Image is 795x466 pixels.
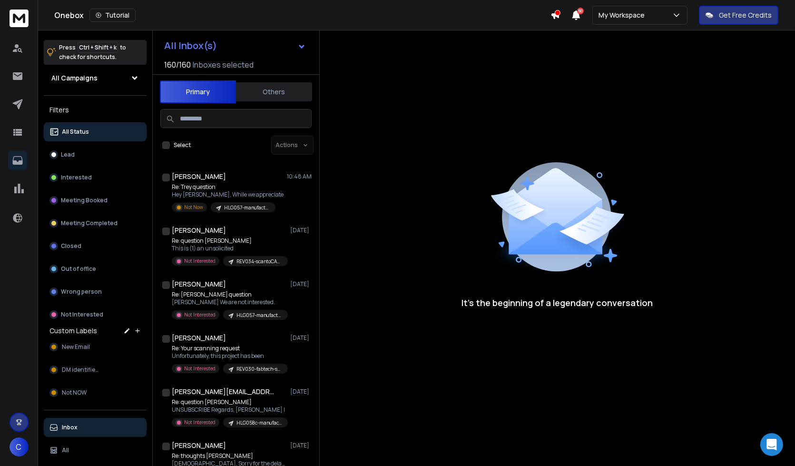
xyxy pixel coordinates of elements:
[172,237,286,245] p: Re: question [PERSON_NAME]
[44,337,147,357] button: New Email
[236,312,282,319] p: HLG057-manufacturing-coldlistrevival
[172,398,286,406] p: Re: question [PERSON_NAME]
[172,298,286,306] p: [PERSON_NAME] We are not interested.
[287,173,312,180] p: 10:48 AM
[172,279,226,289] h1: [PERSON_NAME]
[172,183,284,191] p: Re: Trey question
[78,42,118,53] span: Ctrl + Shift + k
[62,424,78,431] p: Inbox
[44,103,147,117] h3: Filters
[44,383,147,402] button: Not NOW
[172,406,286,414] p: UNSUBSCRIBE Regards, [PERSON_NAME] |
[44,145,147,164] button: Lead
[157,36,314,55] button: All Inbox(s)
[61,219,118,227] p: Meeting Completed
[236,81,312,102] button: Others
[174,141,191,149] label: Select
[164,59,191,70] span: 160 / 160
[172,191,284,198] p: Hey [PERSON_NAME], While we appreciate
[51,73,98,83] h1: All Campaigns
[160,80,236,103] button: Primary
[164,41,217,50] h1: All Inbox(s)
[699,6,778,25] button: Get Free Credits
[193,59,254,70] h3: Inboxes selected
[44,69,147,88] button: All Campaigns
[54,9,550,22] div: Onebox
[184,419,216,426] p: Not Interested
[44,360,147,379] button: DM identified
[61,311,103,318] p: Not Interested
[61,197,108,204] p: Meeting Booked
[61,174,92,181] p: Interested
[61,242,81,250] p: Closed
[224,204,270,211] p: HLG057-manufacturing-coldlistrevival
[172,333,226,343] h1: [PERSON_NAME]
[236,258,282,265] p: REV034-scantoCADworkflow-aerospaceOEMs-50-500
[44,168,147,187] button: Interested
[172,352,286,360] p: Unfortunately, this project has been
[462,296,653,309] p: It’s the beginning of a legendary conversation
[172,452,286,460] p: Re: thoughts [PERSON_NAME]
[44,305,147,324] button: Not Interested
[290,442,312,449] p: [DATE]
[236,419,282,426] p: HLG058c-manufacturers
[44,122,147,141] button: All Status
[184,365,216,372] p: Not Interested
[10,437,29,456] button: C
[172,291,286,298] p: Re: [PERSON_NAME] question
[172,441,226,450] h1: [PERSON_NAME]
[577,8,584,14] span: 50
[44,237,147,256] button: Closed
[61,151,75,159] p: Lead
[44,191,147,210] button: Meeting Booked
[62,343,90,351] span: New Email
[184,258,216,265] p: Not Interested
[172,172,226,181] h1: [PERSON_NAME]
[719,10,772,20] p: Get Free Credits
[172,345,286,352] p: Re: Your scanning request
[172,226,226,235] h1: [PERSON_NAME]
[184,311,216,318] p: Not Interested
[62,128,89,136] p: All Status
[290,280,312,288] p: [DATE]
[61,288,102,296] p: Wrong person
[89,9,136,22] button: Tutorial
[61,265,96,273] p: Out of office
[172,245,286,252] p: This is (1) an unsolicited
[62,389,87,397] span: Not NOW
[44,441,147,460] button: All
[172,387,276,397] h1: [PERSON_NAME][EMAIL_ADDRESS][DOMAIN_NAME]
[62,446,69,454] p: All
[290,388,312,396] p: [DATE]
[44,259,147,278] button: Out of office
[760,433,783,456] div: Open Intercom Messenger
[44,282,147,301] button: Wrong person
[49,326,97,336] h3: Custom Labels
[290,334,312,342] p: [DATE]
[599,10,648,20] p: My Workspace
[44,418,147,437] button: Inbox
[184,204,203,211] p: Not Now
[59,43,126,62] p: Press to check for shortcuts.
[62,366,99,374] span: DM identified
[44,214,147,233] button: Meeting Completed
[290,227,312,234] p: [DATE]
[236,366,282,373] p: REV030-fabtech-scanners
